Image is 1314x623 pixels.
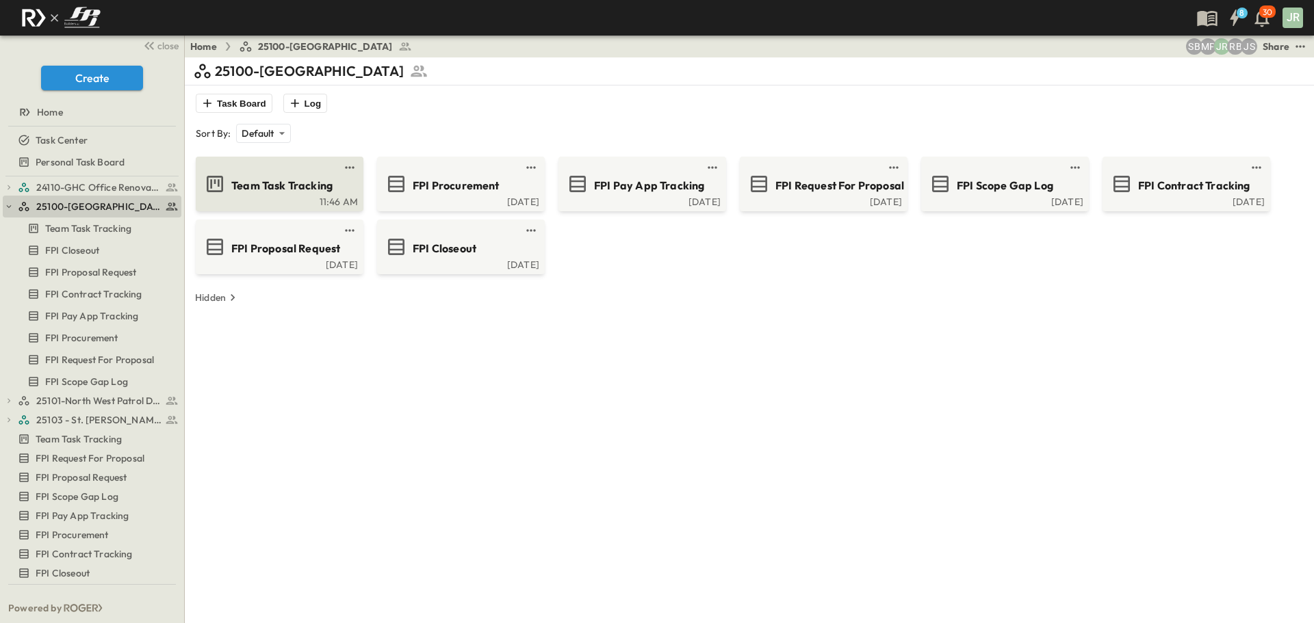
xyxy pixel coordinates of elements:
[3,564,179,583] a: FPI Closeout
[236,124,290,143] div: Default
[36,470,127,484] span: FPI Proposal Request
[1283,8,1303,28] div: JR
[1241,38,1257,55] div: Jesse Sullivan (jsullivan@fpibuilders.com)
[3,263,179,282] a: FPI Proposal Request
[3,429,179,449] a: Team Task Tracking
[1227,38,1244,55] div: Regina Barnett (rbarnett@fpibuilders.com)
[1138,178,1250,194] span: FPI Contract Tracking
[36,547,133,561] span: FPI Contract Tracking
[342,222,358,239] button: test
[231,178,333,194] span: Team Task Tracking
[1105,195,1265,206] a: [DATE]
[18,410,179,429] a: 25103 - St. [PERSON_NAME] Phase 2
[3,409,181,431] div: 25103 - St. [PERSON_NAME] Phase 2test
[3,543,181,565] div: FPI Contract Trackingtest
[36,566,90,580] span: FPI Closeout
[3,176,181,198] div: 24110-GHC Office Renovationstest
[523,222,539,239] button: test
[198,173,358,195] a: Team Task Tracking
[41,66,143,90] button: Create
[1239,8,1244,18] h6: 8
[18,197,179,216] a: 25100-Vanguard Prep School
[36,490,118,503] span: FPI Scope Gap Log
[1200,38,1216,55] div: Monica Pruteanu (mpruteanu@fpibuilders.com)
[3,428,181,450] div: Team Task Trackingtest
[190,40,420,53] nav: breadcrumbs
[3,328,179,347] a: FPI Procurement
[1263,40,1289,53] div: Share
[18,391,179,410] a: 25101-North West Patrol Division
[3,468,179,487] a: FPI Proposal Request
[45,222,131,235] span: Team Task Tracking
[196,127,231,140] p: Sort By:
[45,331,118,345] span: FPI Procurement
[198,195,358,206] a: 11:46 AM
[36,413,162,427] span: 25103 - St. [PERSON_NAME] Phase 2
[3,449,179,468] a: FPI Request For Proposal
[215,62,404,81] p: 25100-[GEOGRAPHIC_DATA]
[1213,38,1230,55] div: Jayden Ramirez (jramirez@fpibuilders.com)
[3,505,181,527] div: FPI Pay App Trackingtest
[413,178,500,194] span: FPI Procurement
[45,287,142,301] span: FPI Contract Tracking
[523,159,539,176] button: test
[3,241,179,260] a: FPI Closeout
[3,349,181,371] div: FPI Request For Proposaltest
[886,159,902,176] button: test
[743,195,902,206] a: [DATE]
[198,258,358,269] a: [DATE]
[380,236,539,258] a: FPI Closeout
[258,40,393,53] span: 25100-[GEOGRAPHIC_DATA]
[45,375,128,388] span: FPI Scope Gap Log
[924,195,1083,206] a: [DATE]
[1186,38,1202,55] div: Sterling Barnett (sterling@fpibuilders.com)
[45,353,154,367] span: FPI Request For Proposal
[36,133,88,147] span: Task Center
[283,94,327,113] button: Log
[3,487,179,506] a: FPI Scope Gap Log
[36,451,144,465] span: FPI Request For Proposal
[3,306,179,326] a: FPI Pay App Tracking
[36,181,162,194] span: 24110-GHC Office Renovations
[157,39,179,53] span: close
[36,155,125,169] span: Personal Task Board
[45,265,136,279] span: FPI Proposal Request
[957,178,1053,194] span: FPI Scope Gap Log
[1281,6,1304,29] button: JR
[3,283,181,305] div: FPI Contract Trackingtest
[1067,159,1083,176] button: test
[198,236,358,258] a: FPI Proposal Request
[3,524,181,546] div: FPI Procurementtest
[45,243,99,257] span: FPI Closeout
[36,200,162,213] span: 25100-Vanguard Prep School
[561,195,721,206] a: [DATE]
[36,394,162,408] span: 25101-North West Patrol Division
[190,40,217,53] a: Home
[1292,38,1309,55] button: test
[1248,159,1265,176] button: test
[3,372,179,391] a: FPI Scope Gap Log
[3,284,179,304] a: FPI Contract Tracking
[594,178,704,194] span: FPI Pay App Tracking
[36,432,122,446] span: Team Task Tracking
[3,103,179,122] a: Home
[380,258,539,269] a: [DATE]
[36,509,129,522] span: FPI Pay App Tracking
[704,159,721,176] button: test
[380,195,539,206] a: [DATE]
[3,466,181,488] div: FPI Proposal Requesttest
[3,239,181,261] div: FPI Closeouttest
[3,261,181,283] div: FPI Proposal Requesttest
[3,305,181,327] div: FPI Pay App Trackingtest
[3,371,181,393] div: FPI Scope Gap Logtest
[196,94,272,113] button: Task Board
[3,219,179,238] a: Team Task Tracking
